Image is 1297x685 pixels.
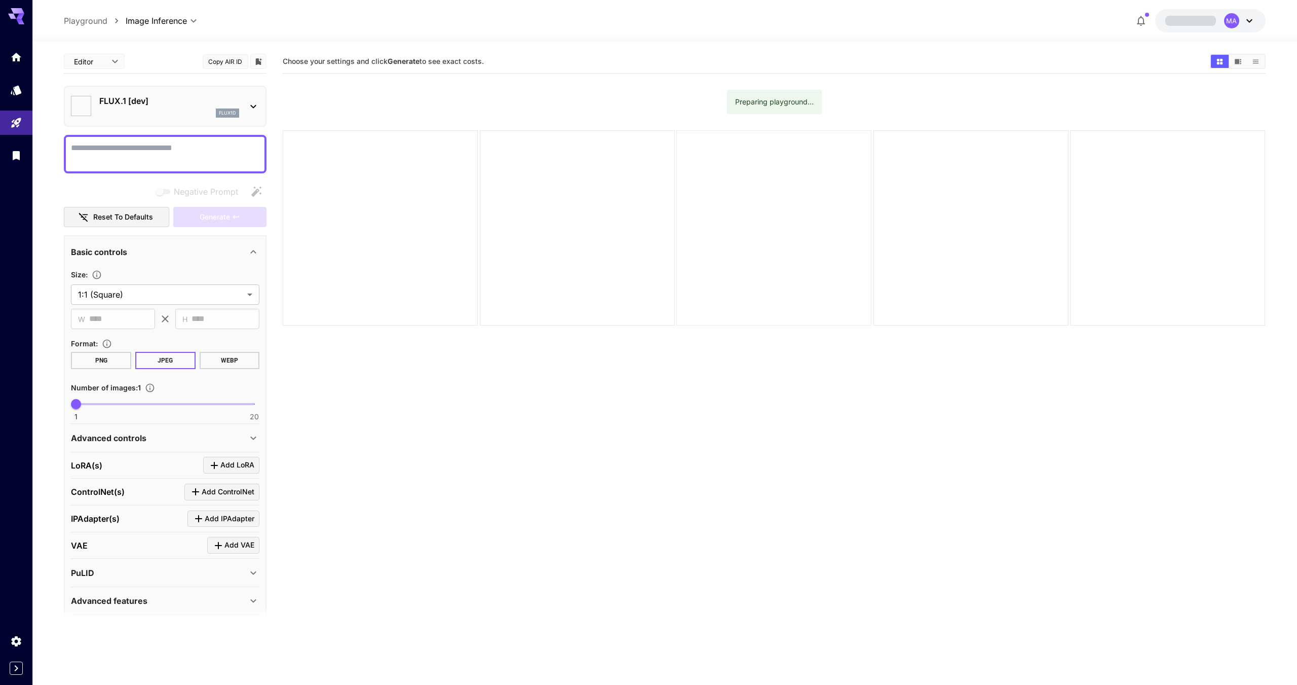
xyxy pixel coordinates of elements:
[71,383,141,392] span: Number of images : 1
[283,57,484,65] span: Choose your settings and click to see exact costs.
[10,149,22,162] div: Library
[71,91,259,122] div: FLUX.1 [dev]flux1d
[1211,55,1229,68] button: Show images in grid view
[78,313,85,325] span: W
[200,352,260,369] button: WEBP
[1224,13,1239,28] div: MA
[64,15,107,27] a: Playground
[1210,54,1266,69] div: Show images in grid viewShow images in video viewShow images in list view
[1229,55,1247,68] button: Show images in video view
[64,207,169,228] button: Reset to defaults
[224,539,254,552] span: Add VAE
[250,412,259,422] span: 20
[182,313,187,325] span: H
[205,513,254,525] span: Add IPAdapter
[203,457,259,474] button: Click to add LoRA
[64,15,126,27] nav: breadcrumb
[203,54,248,69] button: Copy AIR ID
[10,635,22,647] div: Settings
[174,186,238,198] span: Negative Prompt
[1247,55,1265,68] button: Show images in list view
[71,561,259,585] div: PuLID
[141,383,159,393] button: Specify how many images to generate in a single request. Each image generation will be charged se...
[10,51,22,63] div: Home
[388,57,419,65] b: Generate
[10,662,23,675] button: Expand sidebar
[88,270,106,280] button: Adjust the dimensions of the generated image by specifying its width and height in pixels, or sel...
[99,95,239,107] p: FLUX.1 [dev]
[71,270,88,279] span: Size :
[74,56,105,67] span: Editor
[71,459,102,472] p: LoRA(s)
[71,432,146,444] p: Advanced controls
[735,93,814,111] div: Preparing playground...
[71,567,94,579] p: PuLID
[1155,9,1266,32] button: MA
[202,486,254,498] span: Add ControlNet
[71,539,88,552] p: VAE
[71,339,98,348] span: Format :
[154,185,246,198] span: Negative prompts are not compatible with the selected model.
[10,117,22,129] div: Playground
[71,595,147,607] p: Advanced features
[98,339,116,349] button: Choose the file format for the output image.
[71,486,125,498] p: ControlNet(s)
[135,352,196,369] button: JPEG
[254,55,263,67] button: Add to library
[184,484,259,500] button: Click to add ControlNet
[71,246,127,258] p: Basic controls
[71,513,120,525] p: IPAdapter(s)
[71,426,259,450] div: Advanced controls
[10,84,22,96] div: Models
[71,589,259,613] div: Advanced features
[219,110,236,117] p: flux1d
[126,15,187,27] span: Image Inference
[78,289,243,301] span: 1:1 (Square)
[71,352,131,369] button: PNG
[187,511,259,527] button: Click to add IPAdapter
[74,412,78,422] span: 1
[71,240,259,264] div: Basic controls
[220,459,254,472] span: Add LoRA
[207,537,259,554] button: Click to add VAE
